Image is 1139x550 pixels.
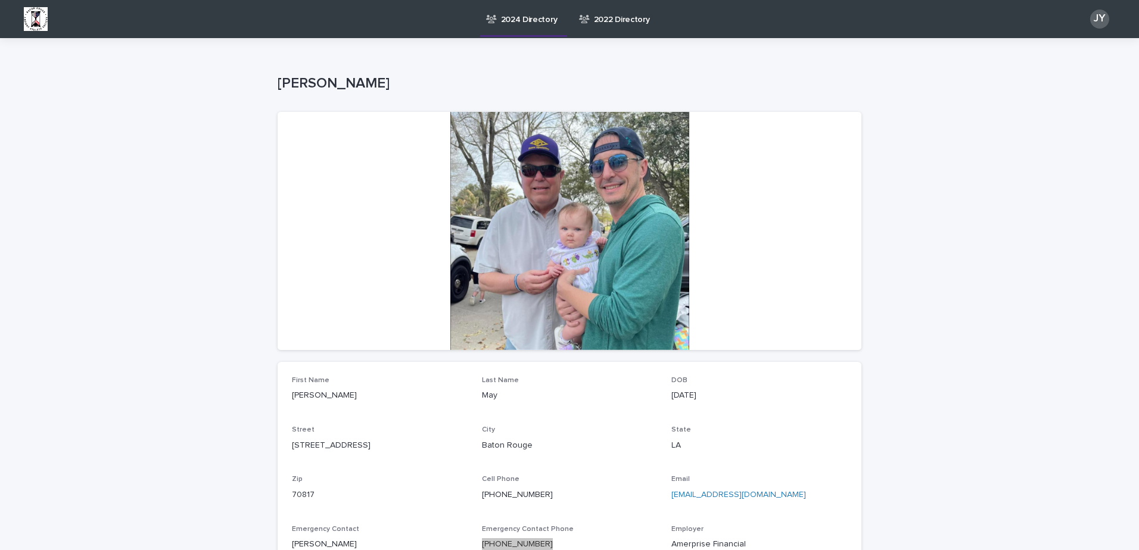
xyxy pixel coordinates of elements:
[671,490,806,499] a: [EMAIL_ADDRESS][DOMAIN_NAME]
[671,426,691,433] span: State
[671,476,690,483] span: Email
[671,439,847,452] p: LA
[292,377,329,384] span: First Name
[278,75,857,92] p: [PERSON_NAME]
[482,526,574,533] span: Emergency Contact Phone
[671,526,704,533] span: Employer
[292,439,468,452] p: [STREET_ADDRESS]
[482,377,519,384] span: Last Name
[671,377,687,384] span: DOB
[482,540,553,548] a: [PHONE_NUMBER]
[1090,10,1109,29] div: JY
[24,7,48,31] img: BsxibNoaTPe9uU9VL587
[292,476,303,483] span: Zip
[482,389,658,402] p: May
[482,426,495,433] span: City
[292,526,359,533] span: Emergency Contact
[671,389,847,402] p: [DATE]
[292,426,315,433] span: Street
[292,489,468,501] p: 70817
[482,490,553,499] a: [PHONE_NUMBER]
[482,476,519,483] span: Cell Phone
[292,389,468,402] p: [PERSON_NAME]
[482,439,658,452] p: Baton Rouge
